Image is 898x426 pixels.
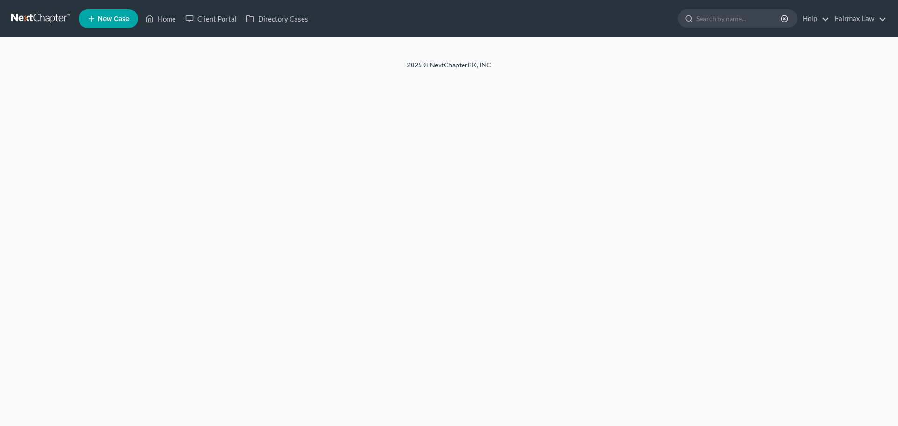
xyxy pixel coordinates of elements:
[182,60,716,77] div: 2025 © NextChapterBK, INC
[798,10,829,27] a: Help
[181,10,241,27] a: Client Portal
[830,10,886,27] a: Fairmax Law
[241,10,313,27] a: Directory Cases
[141,10,181,27] a: Home
[98,15,129,22] span: New Case
[696,10,782,27] input: Search by name...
